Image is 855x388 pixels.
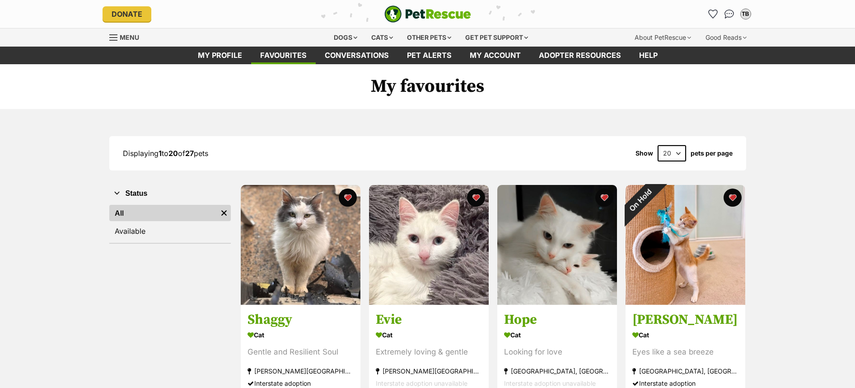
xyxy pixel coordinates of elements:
button: favourite [467,189,485,207]
div: Get pet support [459,28,534,47]
button: favourite [339,189,357,207]
button: My account [738,7,753,21]
strong: 27 [185,149,194,158]
strong: 20 [168,149,178,158]
a: Conversations [722,7,737,21]
div: Dogs [327,28,364,47]
h3: [PERSON_NAME] [632,312,738,329]
span: Displaying to of pets [123,149,208,158]
a: My account [461,47,530,64]
div: Other pets [401,28,458,47]
ul: Account quick links [706,7,753,21]
div: Cat [632,329,738,342]
a: On Hold [626,298,745,307]
img: Hope [497,185,617,305]
img: Bailey [626,185,745,305]
span: Show [635,150,653,157]
span: Interstate adoption unavailable [376,380,467,388]
a: My profile [189,47,251,64]
a: Available [109,223,231,239]
img: chat-41dd97257d64d25036548639549fe6c8038ab92f7586957e7f3b1b290dea8141.svg [724,9,734,19]
a: All [109,205,217,221]
div: Good Reads [699,28,753,47]
button: Status [109,188,231,199]
a: Help [630,47,667,64]
div: Cat [248,329,354,342]
div: TB [741,9,750,19]
h3: Evie [376,312,482,329]
button: favourite [595,189,613,207]
img: Shaggy [241,185,360,305]
button: favourite [724,189,742,207]
span: Interstate adoption unavailable [504,380,596,388]
span: Menu [120,33,139,41]
strong: 1 [159,149,162,158]
div: About PetRescue [628,28,697,47]
div: Cats [365,28,399,47]
div: Eyes like a sea breeze [632,346,738,359]
div: [PERSON_NAME][GEOGRAPHIC_DATA][PERSON_NAME], [GEOGRAPHIC_DATA] [248,365,354,378]
h3: Shaggy [248,312,354,329]
div: Looking for love [504,346,610,359]
div: Cat [504,329,610,342]
div: Cat [376,329,482,342]
div: On Hold [614,173,667,227]
a: Pet alerts [398,47,461,64]
a: conversations [316,47,398,64]
div: Extremely loving & gentle [376,346,482,359]
a: Favourites [706,7,720,21]
a: Favourites [251,47,316,64]
div: Gentle and Resilient Soul [248,346,354,359]
img: logo-e224e6f780fb5917bec1dbf3a21bbac754714ae5b6737aabdf751b685950b380.svg [384,5,471,23]
div: Status [109,203,231,243]
div: [GEOGRAPHIC_DATA], [GEOGRAPHIC_DATA] [504,365,610,378]
a: Remove filter [217,205,231,221]
a: Donate [103,6,151,22]
a: PetRescue [384,5,471,23]
img: Evie [369,185,489,305]
label: pets per page [691,150,733,157]
a: Menu [109,28,145,45]
div: [GEOGRAPHIC_DATA], [GEOGRAPHIC_DATA] [632,365,738,378]
div: [PERSON_NAME][GEOGRAPHIC_DATA], [GEOGRAPHIC_DATA] [376,365,482,378]
a: Adopter resources [530,47,630,64]
h3: Hope [504,312,610,329]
